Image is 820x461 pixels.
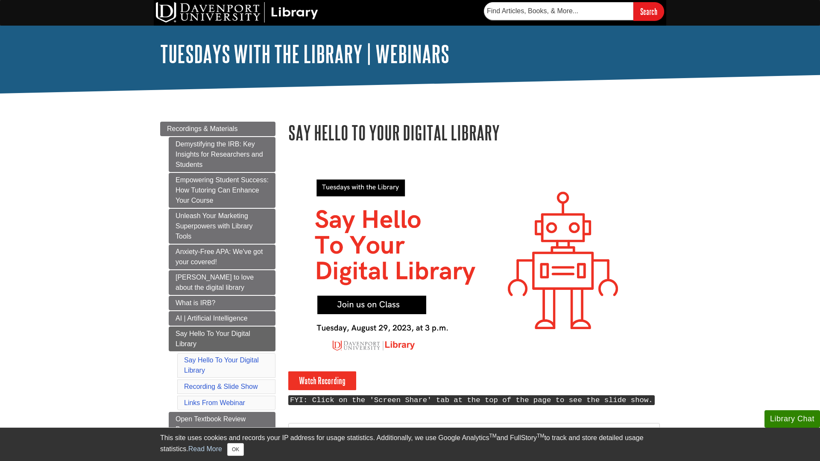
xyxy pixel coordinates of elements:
sup: TM [537,433,544,439]
img: DU Library [156,2,318,23]
kbd: FYI: Click on the 'Screen Share' tab at the top of the page to see the slide show. [288,395,655,405]
a: Unleash Your Marketing Superpowers with Library Tools [169,209,275,244]
a: Read More [188,445,222,452]
a: Empowering Student Success: How Tutoring Can Enhance Your Course [169,173,275,208]
a: What is IRB? [169,296,275,310]
a: Watch Recording [288,371,356,390]
a: [PERSON_NAME] to love about the digital library [169,270,275,295]
form: Searches DU Library's articles, books, and more [484,2,664,20]
h2: Recording & Slide Show [289,423,659,446]
a: AI | Artificial Intelligence [169,311,275,326]
img: say hello to your digital library [288,163,660,371]
a: Open Textbook Review Program [169,412,275,437]
input: Search [633,2,664,20]
a: Links From Webinar [184,399,245,406]
a: Recording & Slide Show [184,383,258,390]
sup: TM [489,433,496,439]
a: Say Hello To Your Digital Library [184,356,259,374]
button: Library Chat [764,410,820,428]
a: Recordings & Materials [160,122,275,136]
input: Find Articles, Books, & More... [484,2,633,20]
a: Say Hello To Your Digital Library [169,327,275,351]
div: This site uses cookies and records your IP address for usage statistics. Additionally, we use Goo... [160,433,660,456]
button: Close [227,443,244,456]
span: Recordings & Materials [167,125,237,132]
a: Demystifying the IRB: Key Insights for Researchers and Students [169,137,275,172]
a: Anxiety-Free APA: We've got your covered! [169,245,275,269]
h1: Say Hello To Your Digital Library [288,122,660,143]
a: Tuesdays with the Library | Webinars [160,41,449,67]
